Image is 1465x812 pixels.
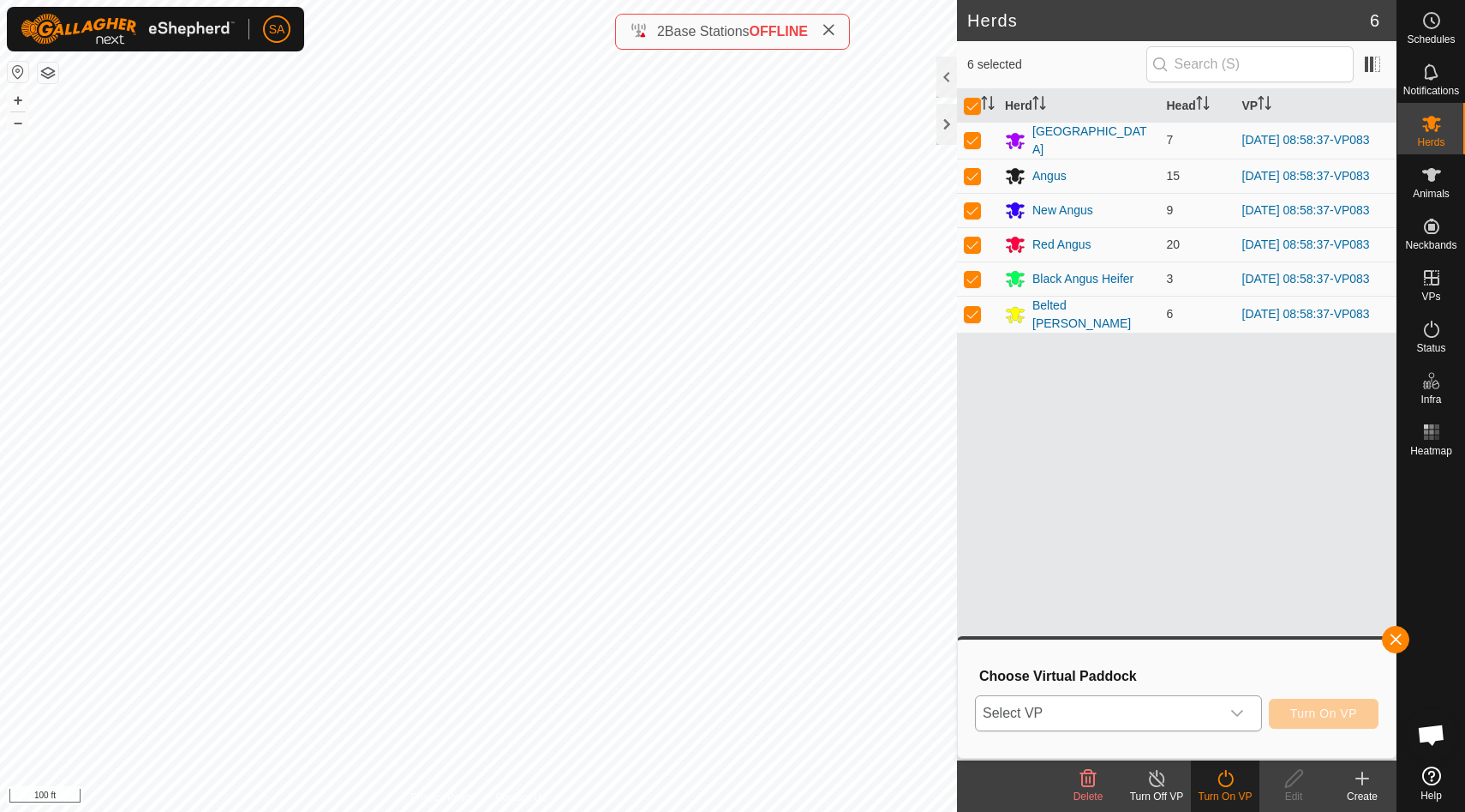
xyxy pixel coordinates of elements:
[1242,203,1370,217] a: [DATE] 08:58:37-VP083
[8,112,28,133] button: –
[1397,760,1465,808] a: Help
[1167,133,1174,147] span: 7
[1122,789,1191,804] div: Turn Off VP
[657,24,665,39] span: 2
[410,790,475,805] a: Privacy Policy
[1242,133,1370,147] a: [DATE] 08:58:37-VP083
[1160,89,1235,123] th: Head
[495,790,546,805] a: Contact Us
[1413,189,1450,199] span: Animals
[1258,99,1271,112] p-sorticon: Activate to sort
[1416,343,1445,353] span: Status
[1417,137,1444,147] span: Herds
[665,24,750,39] span: Base Stations
[1406,709,1457,761] div: Open chat
[8,90,28,111] button: +
[1235,89,1397,123] th: VP
[1032,123,1153,159] div: [GEOGRAPHIC_DATA]
[1196,99,1210,112] p-sorticon: Activate to sort
[1032,201,1093,220] div: New Angus
[1259,789,1328,804] div: Edit
[1032,297,1153,333] div: Belted [PERSON_NAME]
[1242,272,1370,286] a: [DATE] 08:58:37-VP083
[1167,238,1181,251] span: 20
[1167,307,1174,321] span: 6
[1242,238,1370,251] a: [DATE] 08:58:37-VP083
[1420,791,1442,801] span: Help
[1403,86,1459,96] span: Notifications
[1242,307,1370,321] a: [DATE] 08:58:37-VP083
[1328,789,1396,804] div: Create
[21,14,235,45] img: Gallagher Logo
[38,63,58,83] button: Map Layers
[1146,46,1354,82] input: Search (S)
[1032,270,1133,288] div: Black Angus Heifer
[1032,167,1067,185] div: Angus
[1290,707,1357,720] span: Turn On VP
[1032,236,1091,254] div: Red Angus
[967,10,1370,31] h2: Herds
[269,21,285,39] span: SA
[8,62,28,82] button: Reset Map
[1242,169,1370,183] a: [DATE] 08:58:37-VP083
[1405,240,1456,250] span: Neckbands
[1073,791,1103,803] span: Delete
[1407,34,1455,45] span: Schedules
[1167,272,1174,286] span: 3
[979,668,1378,684] h3: Choose Virtual Paddock
[1420,394,1441,405] span: Infra
[967,56,1146,74] span: 6 selected
[1220,696,1254,731] div: dropdown trigger
[981,99,995,112] p-sorticon: Activate to sort
[1410,446,1452,456] span: Heatmap
[998,89,1160,123] th: Herd
[1167,169,1181,183] span: 15
[1421,292,1440,302] span: VPs
[976,696,1220,731] span: Select VP
[1269,699,1378,729] button: Turn On VP
[1191,789,1259,804] div: Turn On VP
[750,24,808,39] span: OFFLINE
[1167,203,1174,217] span: 9
[1370,8,1379,33] span: 6
[1032,99,1046,112] p-sorticon: Activate to sort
